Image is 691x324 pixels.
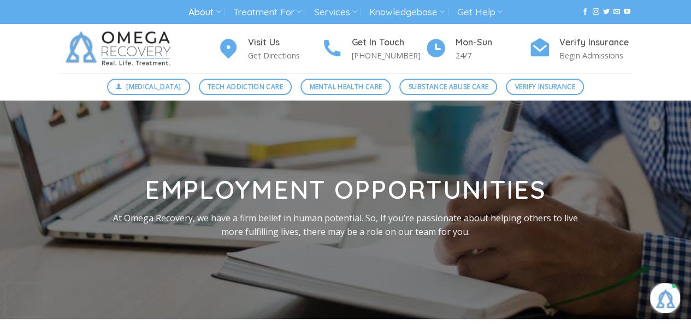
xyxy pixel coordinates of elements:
iframe: reCAPTCHA [5,284,44,316]
a: Verify Insurance [506,79,584,95]
h4: Visit Us [248,36,321,50]
a: Visit Us Get Directions [217,36,321,62]
span: Substance Abuse Care [409,81,488,92]
a: Follow on YouTube [624,8,630,16]
p: 24/7 [456,49,529,62]
a: Services [314,2,357,22]
p: Begin Admissions [559,49,633,62]
span: Verify Insurance [515,81,575,92]
a: Follow on Instagram [592,8,599,16]
a: About [188,2,221,22]
h4: Get In Touch [352,36,425,50]
a: [MEDICAL_DATA] [107,79,190,95]
h4: Mon-Sun [456,36,529,50]
a: Verify Insurance Begin Admissions [529,36,633,62]
span: [MEDICAL_DATA] [126,81,181,92]
a: Send us an email [613,8,620,16]
a: Tech Addiction Care [199,79,292,95]
a: Follow on Facebook [582,8,588,16]
a: Get In Touch [PHONE_NUMBER] [321,36,425,62]
strong: Employment opportunities [145,174,546,205]
img: Omega Recovery [59,24,182,73]
h4: Verify Insurance [559,36,633,50]
a: Get Help [457,2,503,22]
a: Follow on Twitter [603,8,610,16]
a: Substance Abuse Care [399,79,497,95]
p: Get Directions [248,49,321,62]
a: Treatment For [233,2,302,22]
span: Tech Addiction Care [208,81,283,92]
a: Knowledgebase [369,2,445,22]
span: Mental Health Care [310,81,382,92]
p: [PHONE_NUMBER] [352,49,425,62]
a: Mental Health Care [300,79,391,95]
p: At Omega Recovery, we have a firm belief in human potential. So, If you’re passionate about helpi... [110,211,582,239]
